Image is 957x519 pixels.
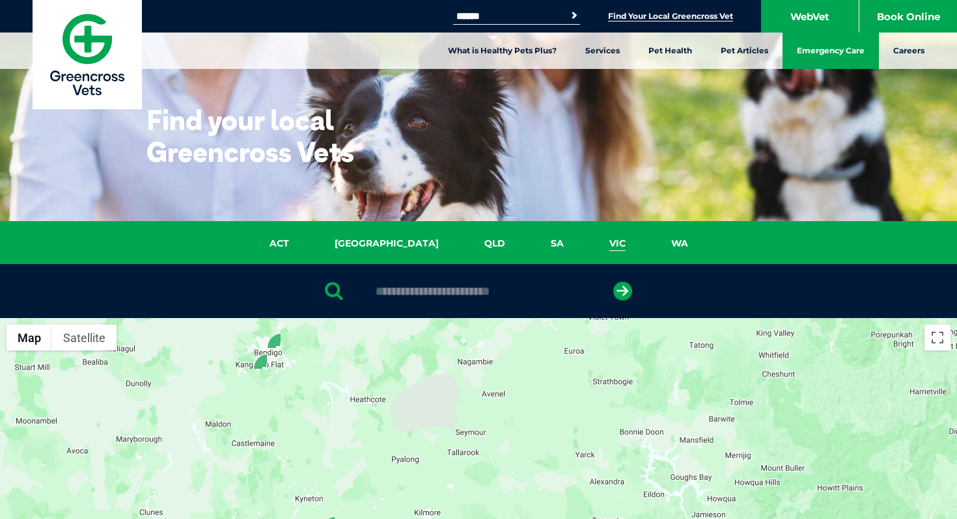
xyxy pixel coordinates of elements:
a: Pet Health [634,33,706,69]
a: ACT [247,236,312,251]
a: SA [528,236,587,251]
h1: Find your local Greencross Vets [146,104,404,168]
a: Careers [879,33,939,69]
a: [GEOGRAPHIC_DATA] [312,236,462,251]
button: Show street map [7,325,52,351]
a: Pet Articles [706,33,783,69]
div: White Hills [265,332,281,348]
a: Services [571,33,634,69]
a: Emergency Care [783,33,879,69]
div: Kangaroo Flat [251,353,267,369]
a: Find Your Local Greencross Vet [608,11,733,21]
a: What is Healthy Pets Plus? [434,33,571,69]
a: QLD [462,236,528,251]
button: Toggle fullscreen view [924,325,950,351]
a: VIC [587,236,648,251]
button: Search [568,9,581,22]
button: Show satellite imagery [52,325,117,351]
a: WA [648,236,711,251]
